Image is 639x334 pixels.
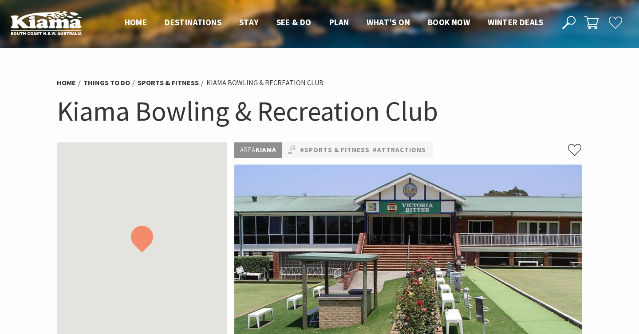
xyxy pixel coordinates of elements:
span: Book now [428,17,470,28]
a: Home [57,78,76,87]
span: Stay [239,17,259,28]
span: Destinations [165,17,221,28]
a: #Attractions [373,145,426,156]
span: Home [125,17,147,28]
nav: Main Menu [116,16,552,30]
a: Sports & Fitness [138,78,199,87]
span: Winter Deals [488,17,543,28]
a: #Sports & Fitness [300,145,370,156]
a: Things To Do [83,78,130,87]
span: Plan [329,17,349,28]
span: See & Do [276,17,312,28]
p: Kiama [234,142,282,158]
img: Kiama Logo [11,11,82,35]
h1: Kiama Bowling & Recreation Club [57,93,582,129]
span: What’s On [367,17,410,28]
span: Area [240,145,256,154]
li: Kiama Bowling & Recreation Club [206,77,323,89]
